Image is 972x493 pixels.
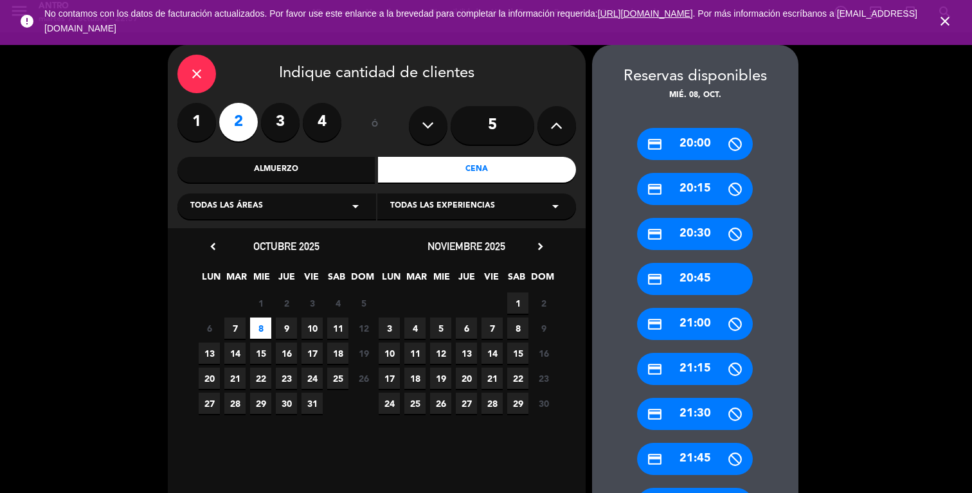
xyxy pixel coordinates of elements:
span: 1 [507,292,528,314]
span: MIE [431,269,452,291]
span: DOM [531,269,552,291]
span: LUN [381,269,402,291]
i: credit_card [647,181,663,197]
span: 12 [353,318,374,339]
span: VIE [301,269,322,291]
span: 9 [276,318,297,339]
i: credit_card [647,271,663,287]
span: 15 [250,343,271,364]
i: error [19,13,35,29]
span: 6 [456,318,477,339]
span: 19 [353,343,374,364]
span: VIE [481,269,502,291]
label: 1 [177,103,216,141]
span: No contamos con los datos de facturación actualizados. Por favor use este enlance a la brevedad p... [44,8,917,33]
i: credit_card [647,316,663,332]
span: 2 [276,292,297,314]
span: 9 [533,318,554,339]
span: 7 [224,318,246,339]
span: 6 [199,318,220,339]
i: credit_card [647,406,663,422]
span: 15 [507,343,528,364]
span: 3 [301,292,323,314]
span: 26 [430,393,451,414]
span: 31 [301,393,323,414]
span: JUE [276,269,297,291]
span: 21 [482,368,503,389]
span: 22 [507,368,528,389]
span: 5 [430,318,451,339]
a: . Por más información escríbanos a [EMAIL_ADDRESS][DOMAIN_NAME] [44,8,917,33]
span: 20 [199,368,220,389]
div: mié. 08, oct. [592,89,798,102]
span: 3 [379,318,400,339]
span: 14 [224,343,246,364]
span: 13 [456,343,477,364]
span: SAB [506,269,527,291]
span: 2 [533,292,554,314]
span: 17 [301,343,323,364]
span: 4 [404,318,426,339]
div: 21:30 [637,398,753,430]
i: arrow_drop_down [548,199,563,214]
span: 27 [199,393,220,414]
span: 26 [353,368,374,389]
a: [URL][DOMAIN_NAME] [598,8,693,19]
span: 14 [482,343,503,364]
span: 25 [404,393,426,414]
span: 25 [327,368,348,389]
div: 21:00 [637,308,753,340]
span: 7 [482,318,503,339]
i: close [189,66,204,82]
span: 23 [533,368,554,389]
span: 22 [250,368,271,389]
div: 20:00 [637,128,753,160]
span: MAR [226,269,247,291]
span: 12 [430,343,451,364]
div: Cena [378,157,576,183]
span: 28 [482,393,503,414]
label: 4 [303,103,341,141]
div: Reservas disponibles [592,64,798,89]
span: 8 [507,318,528,339]
span: 29 [250,393,271,414]
div: Almuerzo [177,157,375,183]
label: 3 [261,103,300,141]
span: 8 [250,318,271,339]
span: 19 [430,368,451,389]
div: 20:30 [637,218,753,250]
span: 18 [327,343,348,364]
i: credit_card [647,451,663,467]
div: ó [354,103,396,148]
span: 20 [456,368,477,389]
i: credit_card [647,136,663,152]
span: 10 [379,343,400,364]
span: 27 [456,393,477,414]
i: credit_card [647,226,663,242]
div: 21:45 [637,443,753,475]
div: 20:45 [637,263,753,295]
span: 10 [301,318,323,339]
span: 11 [327,318,348,339]
span: 30 [276,393,297,414]
span: SAB [326,269,347,291]
span: MIE [251,269,272,291]
i: close [937,13,953,29]
span: 21 [224,368,246,389]
i: credit_card [647,361,663,377]
div: Indique cantidad de clientes [177,55,576,93]
span: 16 [276,343,297,364]
span: Todas las áreas [190,200,263,213]
span: 29 [507,393,528,414]
span: LUN [201,269,222,291]
span: octubre 2025 [253,240,319,253]
span: 17 [379,368,400,389]
span: 13 [199,343,220,364]
i: arrow_drop_down [348,199,363,214]
span: JUE [456,269,477,291]
span: 4 [327,292,348,314]
span: 11 [404,343,426,364]
span: noviembre 2025 [428,240,505,253]
span: 23 [276,368,297,389]
i: chevron_left [206,240,220,253]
